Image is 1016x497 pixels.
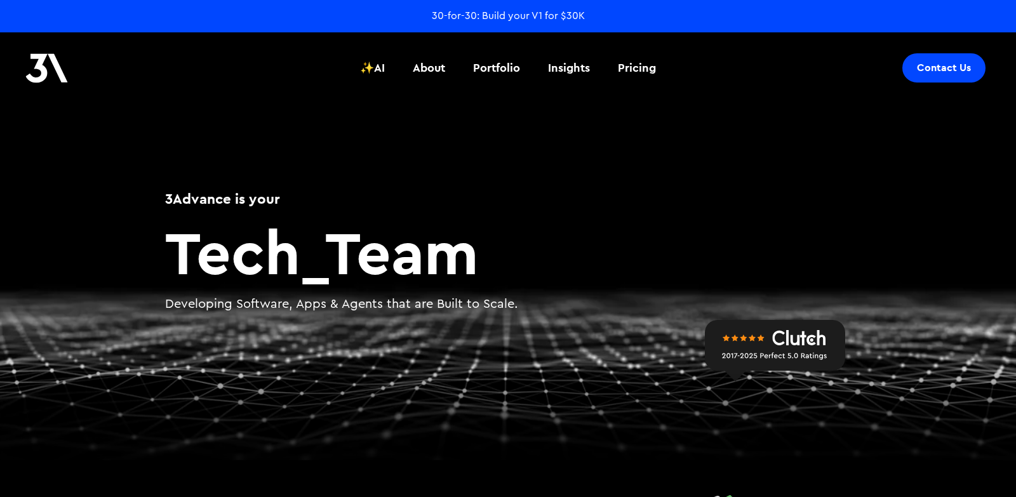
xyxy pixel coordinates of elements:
[473,60,520,76] div: Portfolio
[432,9,585,23] a: 30-for-30: Build your V1 for $30K
[610,44,664,91] a: Pricing
[405,44,453,91] a: About
[165,222,851,282] h2: Team
[548,60,590,76] div: Insights
[165,213,300,290] span: Tech
[618,60,656,76] div: Pricing
[165,189,851,209] h1: 3Advance is your
[902,53,986,83] a: Contact Us
[540,44,598,91] a: Insights
[352,44,392,91] a: ✨AI
[917,62,971,74] div: Contact Us
[300,213,325,290] span: _
[360,60,385,76] div: ✨AI
[165,295,851,314] p: Developing Software, Apps & Agents that are Built to Scale.
[413,60,445,76] div: About
[465,44,528,91] a: Portfolio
